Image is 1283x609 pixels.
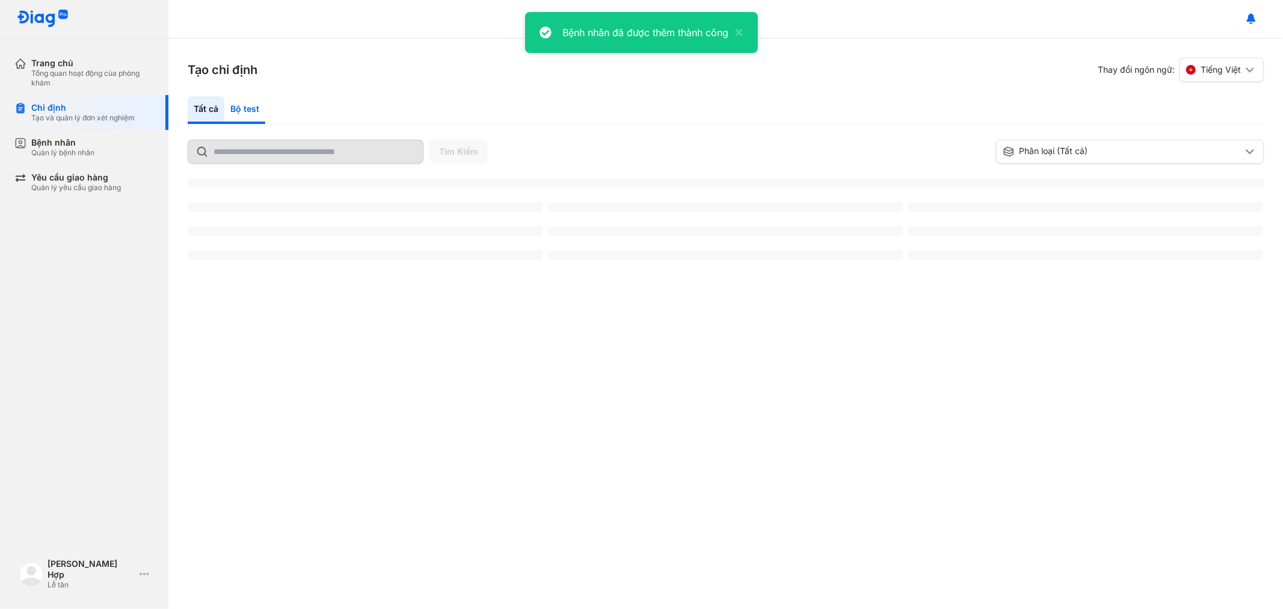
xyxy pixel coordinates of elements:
[19,562,43,586] img: logo
[1098,58,1264,82] div: Thay đổi ngôn ngữ:
[908,202,1263,212] span: ‌
[31,148,94,158] div: Quản lý bệnh nhân
[547,202,902,212] span: ‌
[31,58,154,69] div: Trang chủ
[31,113,135,123] div: Tạo và quản lý đơn xét nghiệm
[547,250,902,260] span: ‌
[188,226,543,236] span: ‌
[188,178,1264,188] span: ‌
[31,69,154,88] div: Tổng quan hoạt động của phòng khám
[48,580,135,590] div: Lễ tân
[31,172,121,183] div: Yêu cầu giao hàng
[48,558,135,580] div: [PERSON_NAME] Hợp
[224,96,265,124] div: Bộ test
[188,61,257,78] h3: Tạo chỉ định
[562,25,728,40] div: Bệnh nhân đã được thêm thành công
[188,96,224,124] div: Tất cả
[31,102,135,113] div: Chỉ định
[31,137,94,148] div: Bệnh nhân
[17,10,69,28] img: logo
[908,250,1263,260] span: ‌
[429,140,488,164] button: Tìm Kiếm
[547,226,902,236] span: ‌
[908,226,1263,236] span: ‌
[31,183,121,193] div: Quản lý yêu cầu giao hàng
[728,25,743,40] button: close
[188,202,543,212] span: ‌
[188,250,543,260] span: ‌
